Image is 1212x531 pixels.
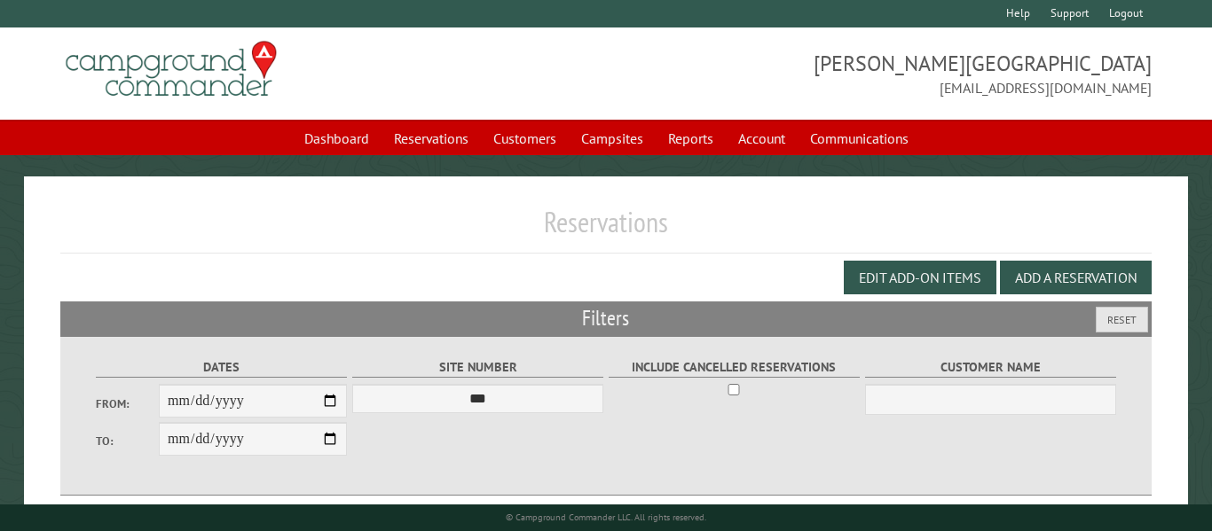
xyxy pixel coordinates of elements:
[96,433,159,449] label: To:
[294,121,380,155] a: Dashboard
[1000,261,1152,294] button: Add a Reservation
[799,121,919,155] a: Communications
[606,49,1152,98] span: [PERSON_NAME][GEOGRAPHIC_DATA] [EMAIL_ADDRESS][DOMAIN_NAME]
[60,301,1151,335] h2: Filters
[609,357,860,378] label: Include Cancelled Reservations
[96,357,347,378] label: Dates
[657,121,724,155] a: Reports
[865,357,1116,378] label: Customer Name
[1096,307,1148,332] button: Reset
[483,121,567,155] a: Customers
[60,205,1151,254] h1: Reservations
[383,121,479,155] a: Reservations
[728,121,796,155] a: Account
[352,357,603,378] label: Site Number
[844,261,996,294] button: Edit Add-on Items
[571,121,654,155] a: Campsites
[96,395,159,412] label: From:
[60,35,282,104] img: Campground Commander
[506,511,706,523] small: © Campground Commander LLC. All rights reserved.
